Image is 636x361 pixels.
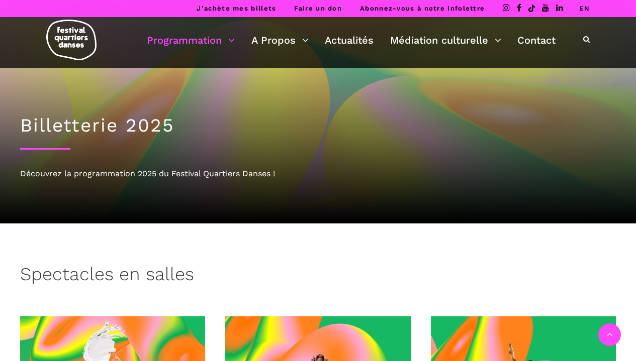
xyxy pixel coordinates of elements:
a: Médiation culturelle [390,32,501,49]
h3: Spectacles en salles [20,264,194,289]
a: EN [579,5,590,12]
h1: Billetterie 2025 [20,114,616,137]
a: Abonnez-vous à notre infolettre [360,5,485,12]
a: Faire un don [294,5,342,12]
a: J’achète mes billets [197,5,276,12]
a: A Propos [251,32,309,49]
div: Découvrez la programmation 2025 du Festival Quartiers Danses ! [20,167,616,180]
a: Actualités [325,32,374,49]
a: Programmation [147,32,235,49]
img: logo-fqd-med [46,20,97,60]
a: Contact [517,32,556,49]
